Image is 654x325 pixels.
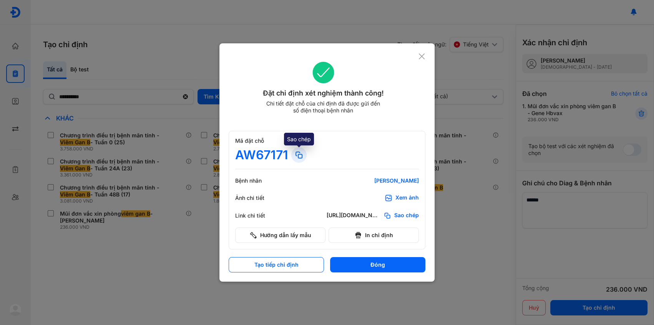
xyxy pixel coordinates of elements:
div: AW67171 [235,147,288,163]
button: Đóng [330,257,425,272]
div: [PERSON_NAME] [327,177,419,184]
div: Chi tiết đặt chỗ của chỉ định đã được gửi đến số điện thoại bệnh nhân [263,100,383,114]
div: [URL][DOMAIN_NAME] [327,212,380,219]
div: Link chi tiết [235,212,281,219]
div: Ảnh chi tiết [235,195,281,201]
span: Sao chép [394,212,419,219]
div: Xem ảnh [395,194,419,202]
button: Hướng dẫn lấy mẫu [235,228,325,243]
button: Tạo tiếp chỉ định [229,257,324,272]
button: In chỉ định [329,228,419,243]
div: Mã đặt chỗ [235,137,419,144]
div: Đặt chỉ định xét nghiệm thành công! [229,88,418,99]
div: Bệnh nhân [235,177,281,184]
